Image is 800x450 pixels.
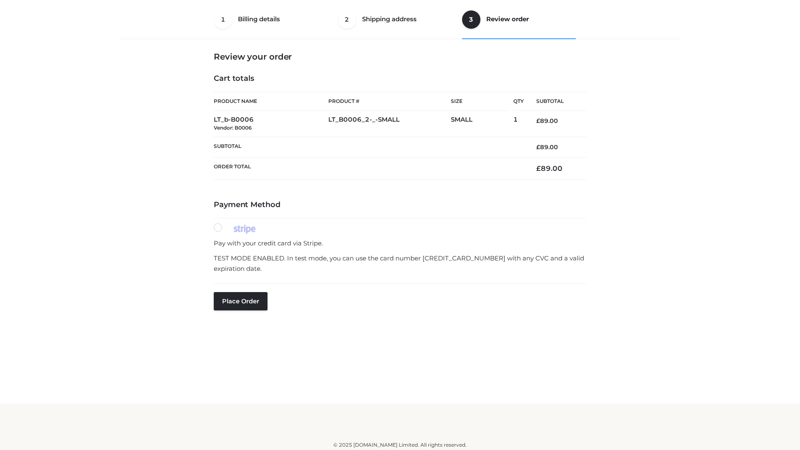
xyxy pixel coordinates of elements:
[328,92,451,111] th: Product #
[536,164,562,172] bdi: 89.00
[536,143,558,151] bdi: 89.00
[536,117,558,125] bdi: 89.00
[524,92,586,111] th: Subtotal
[536,143,540,151] span: £
[536,164,541,172] span: £
[214,111,328,137] td: LT_b-B0006
[451,111,513,137] td: SMALL
[214,137,524,157] th: Subtotal
[214,52,586,62] h3: Review your order
[513,111,524,137] td: 1
[328,111,451,137] td: LT_B0006_2-_-SMALL
[214,292,267,310] button: Place order
[214,200,586,210] h4: Payment Method
[214,92,328,111] th: Product Name
[214,125,252,131] small: Vendor: B0006
[214,74,586,83] h4: Cart totals
[214,157,524,180] th: Order Total
[214,253,586,274] p: TEST MODE ENABLED. In test mode, you can use the card number [CREDIT_CARD_NUMBER] with any CVC an...
[214,238,586,249] p: Pay with your credit card via Stripe.
[124,441,676,449] div: © 2025 [DOMAIN_NAME] Limited. All rights reserved.
[451,92,509,111] th: Size
[513,92,524,111] th: Qty
[536,117,540,125] span: £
